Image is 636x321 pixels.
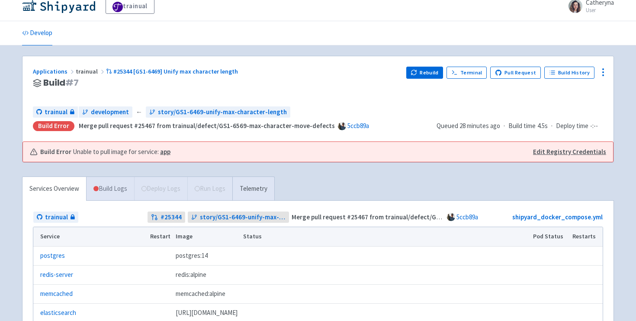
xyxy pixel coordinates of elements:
span: Unable to pull image for service: [73,147,170,157]
div: · · [437,121,603,131]
a: Applications [33,67,76,75]
div: Build Error [33,121,74,131]
span: postgres:14 [176,251,208,261]
a: redis-server [40,270,73,280]
a: app [160,148,170,156]
span: trainual [45,212,68,222]
th: Restarts [570,227,603,246]
span: ← [136,107,142,117]
span: trainual [45,107,67,117]
a: postgres [40,251,65,261]
time: 28 minutes ago [459,122,500,130]
a: #25344 [148,212,185,223]
th: Restart [147,227,173,246]
span: redis:alpine [176,270,206,280]
a: trainual [33,106,78,118]
th: Status [241,227,530,246]
span: -:-- [590,121,598,131]
span: story/GS1-6469-unify-max-character-length [158,107,287,117]
a: shipyard_docker_compose.yml [512,213,603,221]
a: Develop [22,21,52,45]
a: Build Logs [87,177,134,201]
span: trainual [76,67,106,75]
a: Pull Request [490,67,541,79]
th: Service [33,227,147,246]
span: Build time [508,121,536,131]
span: # 7 [65,77,79,89]
strong: # 25344 [161,212,182,222]
strong: Merge pull request #25467 from trainual/defect/GS1-6569-max-character-move-defects [79,122,335,130]
a: story/GS1-6469-unify-max-character-length [146,106,290,118]
a: Edit Registry Credentials [533,147,606,157]
a: Build History [544,67,594,79]
a: 5ccb89a [456,213,478,221]
a: #25344 [GS1-6469] Unify max character length [106,67,239,75]
a: development [79,106,132,118]
span: Deploy time [556,121,588,131]
th: Pod Status [530,227,570,246]
a: Terminal [446,67,487,79]
small: User [586,7,614,13]
a: story/GS1-6469-unify-max-character-length [188,212,289,223]
span: memcached:alpine [176,289,225,299]
span: 4.5s [537,121,548,131]
a: 5ccb89a [347,122,369,130]
a: Telemetry [232,177,274,201]
span: story/GS1-6469-unify-max-character-length [200,212,286,222]
th: Image [173,227,241,246]
span: development [91,107,129,117]
strong: Merge pull request #25467 from trainual/defect/GS1-6569-max-character-move-defects [292,213,548,221]
span: Queued [437,122,500,130]
button: Rebuild [406,67,443,79]
a: memcached [40,289,73,299]
b: Build Error [40,147,71,157]
a: Services Overview [22,177,86,201]
a: trainual [33,212,78,223]
span: Build [43,78,79,88]
a: elasticsearch [40,308,76,318]
span: [DOMAIN_NAME][URL] [176,308,238,318]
